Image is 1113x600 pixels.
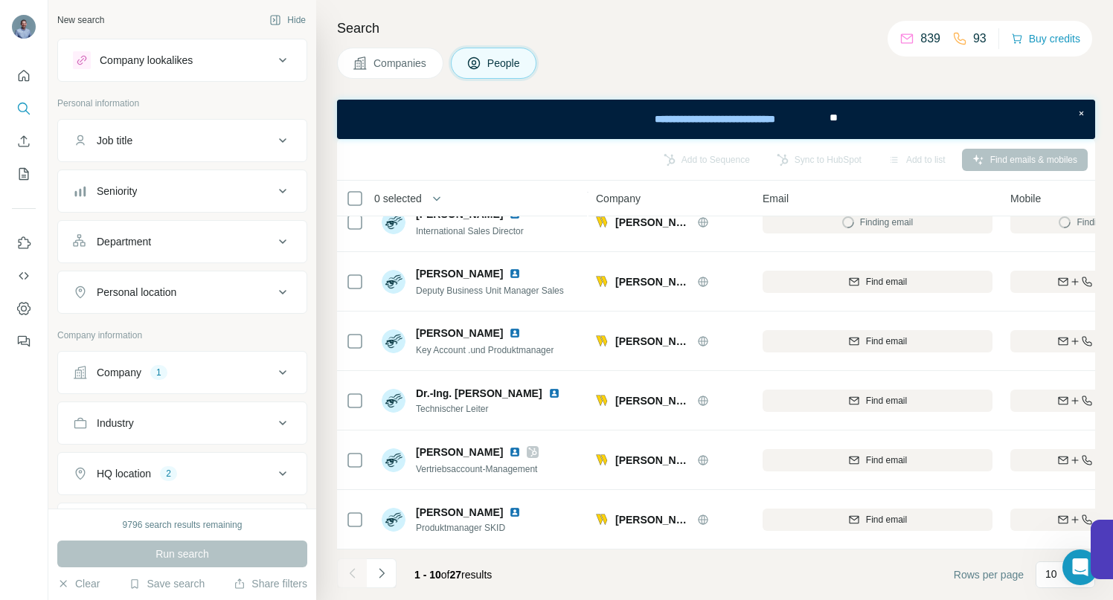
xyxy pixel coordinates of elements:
div: New search [57,13,104,27]
button: Department [58,224,307,259]
img: Logo of Walther Flender [596,395,608,407]
span: Deputy Business Unit Manager Sales [416,286,564,296]
img: Avatar [382,210,405,234]
span: [PERSON_NAME] [416,326,503,341]
span: Find email [866,513,907,526]
span: People [487,56,522,71]
div: Company [97,365,141,380]
span: [PERSON_NAME] [615,393,690,408]
button: Personal location [58,274,307,310]
div: 9796 search results remaining [123,518,243,532]
span: [PERSON_NAME] [615,512,690,527]
button: Search [12,95,36,122]
button: Dashboard [12,295,36,322]
img: LinkedIn logo [509,506,521,518]
img: Logo of Walther Flender [596,454,608,466]
button: Annual revenue ($) [58,506,307,542]
span: Find email [866,454,907,467]
img: Logo of Walther Flender [596,335,608,347]
div: 2 [160,467,177,480]
span: [PERSON_NAME] [615,453,690,468]
span: [PERSON_NAME] [615,274,690,289]
h4: Search [337,18,1095,39]
img: LinkedIn logo [509,268,521,280]
iframe: Intercom live chat [1062,549,1098,585]
img: LinkedIn logo [509,327,521,339]
button: Clear [57,576,100,591]
div: 1 [150,366,167,379]
div: Seniority [97,184,137,199]
button: Industry [58,405,307,441]
span: [PERSON_NAME] [416,266,503,281]
p: 93 [973,30,987,48]
img: Avatar [382,508,405,532]
img: Avatar [382,448,405,472]
span: Technischer Leiter [416,402,566,416]
div: Department [97,234,151,249]
button: Navigate to next page [367,558,397,588]
p: Company information [57,329,307,342]
span: Key Account .und Produktmanager [416,345,554,355]
iframe: Banner [337,100,1095,139]
p: Personal information [57,97,307,110]
img: Logo of Walther Flender [596,276,608,288]
button: Job title [58,123,307,158]
span: Rows per page [954,567,1024,582]
div: HQ location [97,466,151,481]
button: Use Surfe on LinkedIn [12,230,36,257]
button: Find email [763,390,992,412]
button: Find email [763,449,992,471]
span: [PERSON_NAME] [615,334,690,349]
button: Company1 [58,355,307,390]
span: Find email [866,394,907,407]
button: My lists [12,161,36,187]
span: Vertriebsaccount-Management [416,464,537,474]
span: Companies [373,56,428,71]
span: Produktmanager SKID [416,521,527,535]
button: Quick start [12,62,36,89]
button: Find email [763,271,992,293]
span: [PERSON_NAME] [416,445,503,459]
span: Mobile [1010,191,1041,206]
button: Hide [259,9,316,31]
span: results [414,569,492,581]
div: Personal location [97,285,176,300]
button: Seniority [58,173,307,209]
p: 839 [920,30,940,48]
img: Avatar [382,329,405,353]
span: International Sales Director [416,226,524,236]
span: 0 selected [374,191,422,206]
div: Job title [97,133,132,148]
button: Enrich CSV [12,128,36,155]
img: Avatar [382,389,405,413]
span: Company [596,191,641,206]
span: Find email [866,275,907,288]
span: [PERSON_NAME] [416,505,503,520]
img: Avatar [12,15,36,39]
p: 10 [1045,567,1057,581]
button: Buy credits [1011,28,1080,49]
div: Industry [97,416,134,430]
button: Feedback [12,328,36,355]
div: Company lookalikes [100,53,193,68]
span: Find email [866,335,907,348]
button: Use Surfe API [12,262,36,289]
button: Find email [763,509,992,531]
button: HQ location2 [58,456,307,491]
span: 1 - 10 [414,569,441,581]
button: Find email [763,330,992,352]
span: Email [763,191,789,206]
span: Dr.-Ing. [PERSON_NAME] [416,387,542,399]
button: Company lookalikes [58,42,307,78]
button: Share filters [234,576,307,591]
img: LinkedIn logo [548,387,560,399]
img: LinkedIn logo [509,446,521,458]
span: [PERSON_NAME] [615,215,690,230]
span: 27 [450,569,462,581]
img: Avatar [382,270,405,294]
img: Logo of Walther Flender [596,514,608,526]
img: Logo of Walther Flender [596,216,608,228]
span: of [441,569,450,581]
